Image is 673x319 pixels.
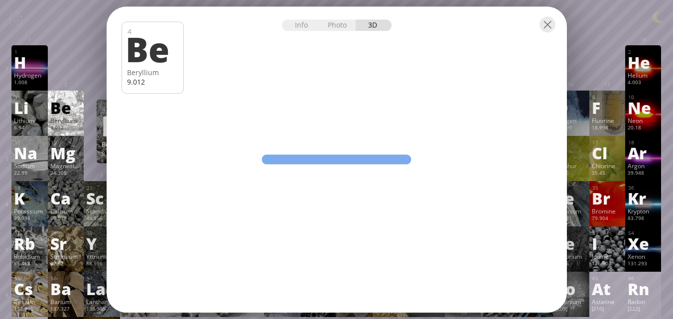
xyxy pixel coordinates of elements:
[628,49,659,55] div: 2
[592,207,623,215] div: Bromine
[556,94,586,101] div: 8
[86,252,117,260] div: Yttrium
[14,281,45,297] div: Cs
[592,306,623,314] div: [210]
[555,215,586,223] div: 78.971
[14,252,45,260] div: Rubidium
[556,230,586,236] div: 52
[50,252,81,260] div: Strontium
[14,49,45,55] div: 1
[628,100,659,115] div: Ne
[555,207,586,215] div: Selenium
[555,100,586,115] div: O
[592,145,623,161] div: Cl
[86,235,117,251] div: Y
[87,275,117,282] div: 57
[592,215,623,223] div: 79.904
[14,162,45,170] div: Sodium
[592,260,623,268] div: 126.904
[14,215,45,223] div: 39.098
[628,124,659,132] div: 20.18
[555,190,586,206] div: Se
[87,230,117,236] div: 39
[628,162,659,170] div: Argon
[14,145,45,161] div: Na
[50,207,81,215] div: Calcium
[14,124,45,132] div: 6.94
[628,215,659,223] div: 83.798
[628,207,659,215] div: Krypton
[555,298,586,306] div: Polonium
[14,79,45,87] div: 1.008
[86,281,117,297] div: La
[51,139,81,146] div: 12
[14,235,45,251] div: Rb
[14,306,45,314] div: 132.905
[555,145,586,161] div: S
[51,185,81,191] div: 20
[628,145,659,161] div: Ar
[102,105,146,113] div: 4
[14,100,45,115] div: Li
[14,275,45,282] div: 55
[14,170,45,178] div: 22.99
[14,298,45,306] div: Cesium
[86,298,117,306] div: Lanthanum
[51,275,81,282] div: 56
[592,252,623,260] div: Iodine
[14,94,45,101] div: 3
[87,185,117,191] div: 21
[51,94,81,101] div: 4
[628,230,659,236] div: 54
[555,162,586,170] div: Sulphur
[50,215,81,223] div: 40.078
[628,94,659,101] div: 10
[556,275,586,282] div: 84
[628,170,659,178] div: 39.948
[50,145,81,161] div: Mg
[592,139,623,146] div: 17
[14,71,45,79] div: Hydrogen
[14,185,45,191] div: 19
[592,190,623,206] div: Br
[628,235,659,251] div: Xe
[86,260,117,268] div: 88.906
[14,190,45,206] div: K
[51,230,81,236] div: 38
[101,117,146,133] div: Be
[628,190,659,206] div: Kr
[14,260,45,268] div: 85.468
[555,116,586,124] div: Oxygen
[50,235,81,251] div: Sr
[555,281,586,297] div: Po
[592,94,623,101] div: 9
[50,116,81,124] div: Beryllium
[628,116,659,124] div: Neon
[628,71,659,79] div: Helium
[50,190,81,206] div: Ca
[50,306,81,314] div: 137.327
[14,54,45,70] div: H
[592,275,623,282] div: 85
[628,79,659,87] div: 4.003
[555,260,586,268] div: 127.6
[628,252,659,260] div: Xenon
[127,77,178,87] div: 9.012
[592,298,623,306] div: Astatine
[5,5,668,25] h1: Talbica. Interactive chemistry
[102,149,146,157] div: 9.012
[555,252,586,260] div: Tellurium
[628,298,659,306] div: Radon
[86,207,117,215] div: Scandium
[628,185,659,191] div: 36
[126,32,177,66] div: Be
[592,124,623,132] div: 18.998
[592,100,623,115] div: F
[50,260,81,268] div: 87.62
[628,306,659,314] div: [222]
[86,190,117,206] div: Sc
[102,140,146,149] div: Beryllium
[555,235,586,251] div: Te
[50,124,81,132] div: 9.012
[14,230,45,236] div: 37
